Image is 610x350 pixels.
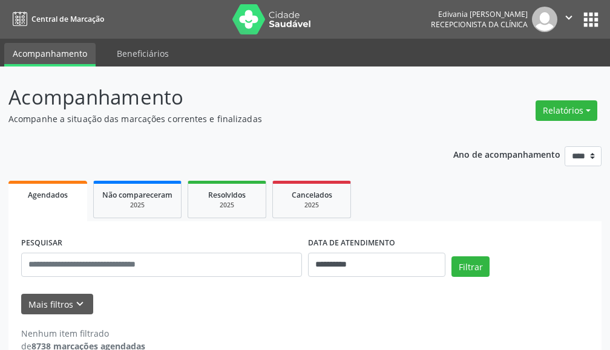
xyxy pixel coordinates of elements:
[208,190,246,200] span: Resolvidos
[73,297,87,311] i: keyboard_arrow_down
[453,146,560,161] p: Ano de acompanhamento
[431,19,528,30] span: Recepcionista da clínica
[108,43,177,64] a: Beneficiários
[308,234,395,253] label: DATA DE ATENDIMENTO
[8,9,104,29] a: Central de Marcação
[451,256,490,277] button: Filtrar
[292,190,332,200] span: Cancelados
[281,201,342,210] div: 2025
[8,82,424,112] p: Acompanhamento
[21,327,145,340] div: Nenhum item filtrado
[102,190,172,200] span: Não compareceram
[102,201,172,210] div: 2025
[28,190,68,200] span: Agendados
[580,9,602,30] button: apps
[31,14,104,24] span: Central de Marcação
[536,100,597,121] button: Relatórios
[197,201,257,210] div: 2025
[562,11,576,24] i: 
[21,234,62,253] label: PESQUISAR
[21,294,93,315] button: Mais filtroskeyboard_arrow_down
[557,7,580,32] button: 
[532,7,557,32] img: img
[8,112,424,125] p: Acompanhe a situação das marcações correntes e finalizadas
[4,43,96,66] a: Acompanhamento
[431,9,528,19] div: Edivania [PERSON_NAME]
